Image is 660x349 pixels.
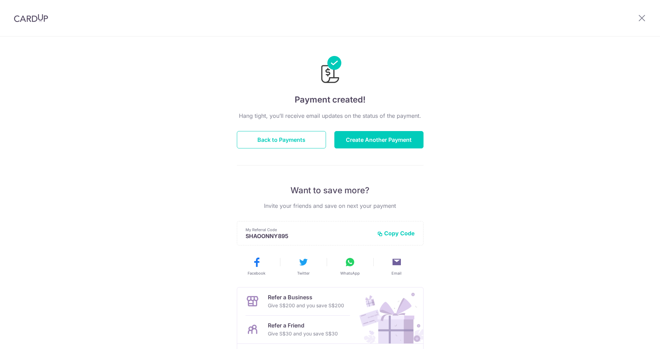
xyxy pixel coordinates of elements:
[391,270,402,276] span: Email
[246,233,372,240] p: SHAOONNY895
[237,202,424,210] p: Invite your friends and save on next your payment
[246,227,372,233] p: My Referral Code
[237,94,424,106] h4: Payment created!
[248,270,265,276] span: Facebook
[236,257,277,276] button: Facebook
[334,131,424,148] button: Create Another Payment
[237,131,326,148] button: Back to Payments
[319,56,341,85] img: Payments
[376,257,417,276] button: Email
[14,14,48,22] img: CardUp
[268,321,338,330] p: Refer a Friend
[377,230,415,237] button: Copy Code
[237,185,424,196] p: Want to save more?
[268,293,344,301] p: Refer a Business
[329,257,371,276] button: WhatsApp
[268,301,344,310] p: Give S$200 and you save S$200
[297,270,310,276] span: Twitter
[237,112,424,120] p: Hang tight, you’ll receive email updates on the status of the payment.
[340,270,360,276] span: WhatsApp
[283,257,324,276] button: Twitter
[268,330,338,338] p: Give S$30 and you save S$30
[353,287,423,343] img: Refer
